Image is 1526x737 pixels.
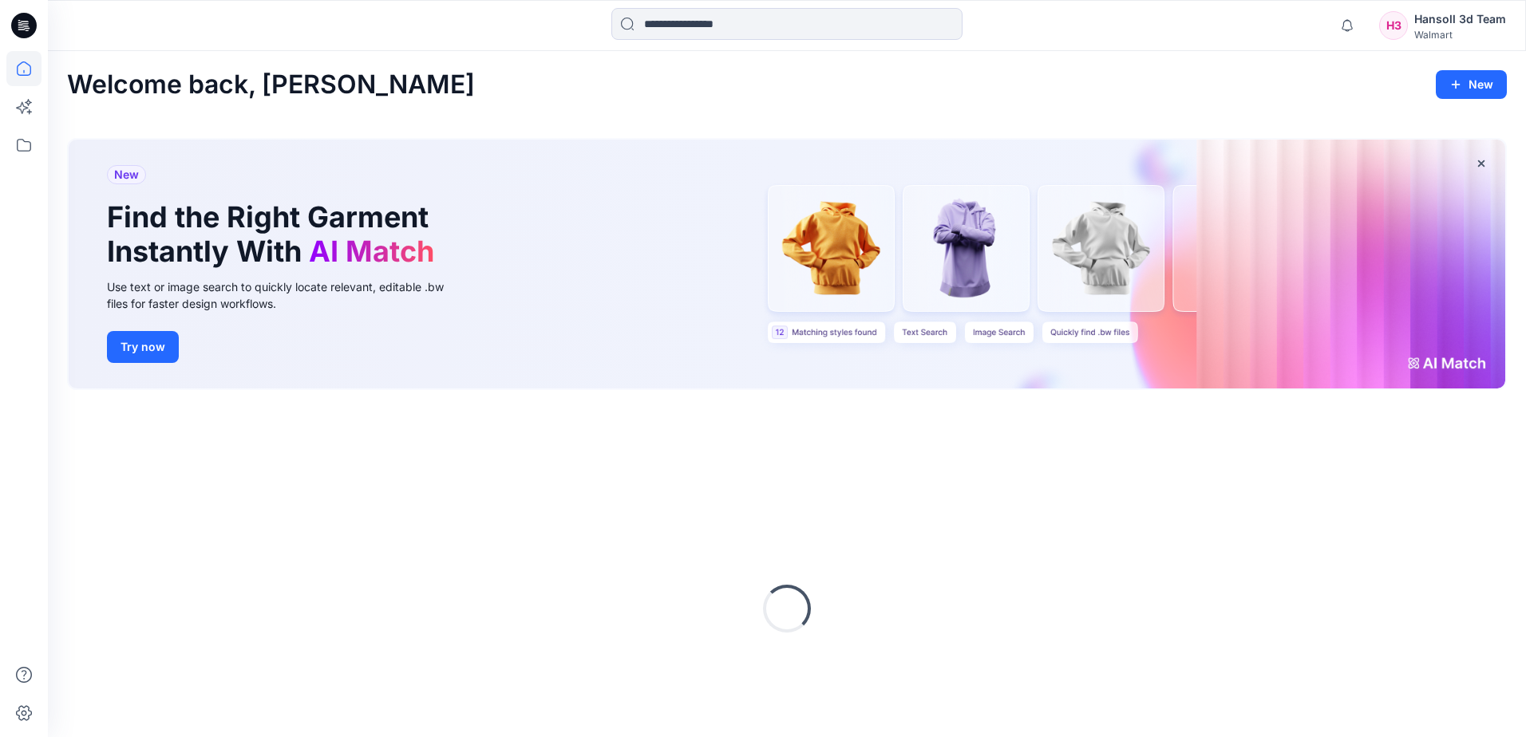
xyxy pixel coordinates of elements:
[67,70,475,100] h2: Welcome back, [PERSON_NAME]
[1414,10,1506,29] div: Hansoll 3d Team
[1379,11,1408,40] div: H3
[114,165,139,184] span: New
[107,331,179,363] button: Try now
[1436,70,1507,99] button: New
[309,234,434,269] span: AI Match
[1414,29,1506,41] div: Walmart
[107,278,466,312] div: Use text or image search to quickly locate relevant, editable .bw files for faster design workflows.
[107,200,442,269] h1: Find the Right Garment Instantly With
